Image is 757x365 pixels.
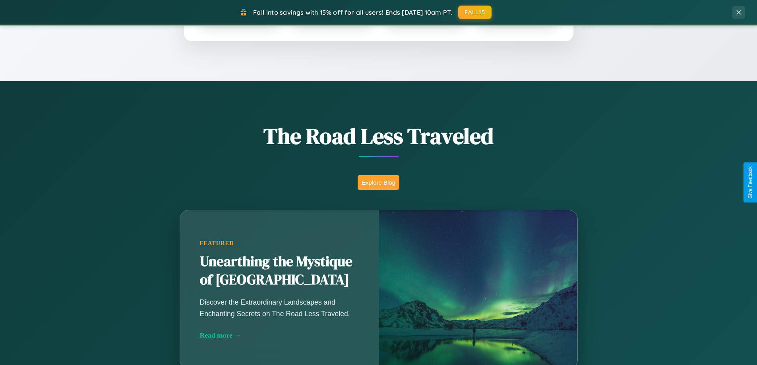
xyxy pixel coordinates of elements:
p: Discover the Extraordinary Landscapes and Enchanting Secrets on The Road Less Traveled. [200,297,359,319]
button: Explore Blog [358,175,399,190]
h2: Unearthing the Mystique of [GEOGRAPHIC_DATA] [200,253,359,289]
h1: The Road Less Traveled [140,121,617,151]
div: Give Feedback [747,166,753,199]
button: FALL15 [458,6,492,19]
div: Featured [200,240,359,247]
div: Read more → [200,331,359,340]
span: Fall into savings with 15% off for all users! Ends [DATE] 10am PT. [253,8,452,16]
